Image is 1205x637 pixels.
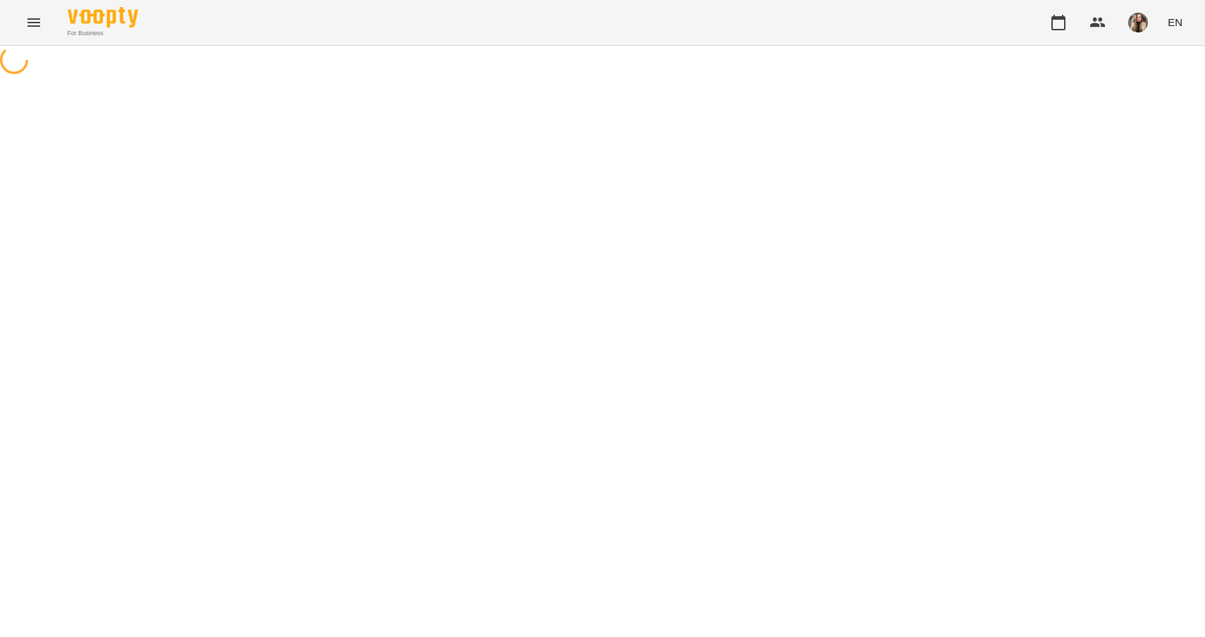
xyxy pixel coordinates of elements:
button: EN [1162,9,1188,35]
img: Voopty Logo [68,7,138,27]
span: EN [1168,15,1182,30]
button: Menu [17,6,51,39]
span: For Business [68,29,138,38]
img: ff8a976e702017e256ed5c6ae80139e5.jpg [1128,13,1148,32]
